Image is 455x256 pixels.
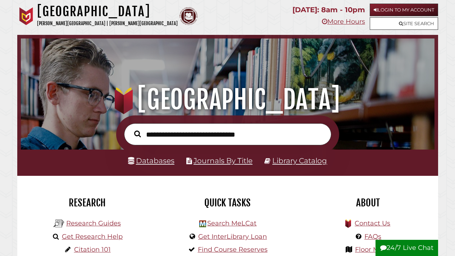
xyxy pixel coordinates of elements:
[66,219,121,227] a: Research Guides
[23,197,152,209] h2: Research
[322,18,365,26] a: More Hours
[292,4,365,16] p: [DATE]: 8am - 10pm
[272,156,327,165] a: Library Catalog
[163,197,292,209] h2: Quick Tasks
[364,233,381,241] a: FAQs
[54,218,64,229] img: Hekman Library Logo
[198,246,268,253] a: Find Course Reserves
[207,219,256,227] a: Search MeLCat
[303,197,433,209] h2: About
[74,246,111,253] a: Citation 101
[194,156,252,165] a: Journals By Title
[128,156,174,165] a: Databases
[17,7,35,25] img: Calvin University
[199,220,206,227] img: Hekman Library Logo
[27,84,427,115] h1: [GEOGRAPHIC_DATA]
[370,4,438,16] a: Login to My Account
[355,246,391,253] a: Floor Maps
[179,7,197,25] img: Calvin Theological Seminary
[37,19,178,28] p: [PERSON_NAME][GEOGRAPHIC_DATA] | [PERSON_NAME][GEOGRAPHIC_DATA]
[198,233,267,241] a: Get InterLibrary Loan
[355,219,390,227] a: Contact Us
[37,4,178,19] h1: [GEOGRAPHIC_DATA]
[62,233,123,241] a: Get Research Help
[370,17,438,30] a: Site Search
[131,129,145,139] button: Search
[134,130,141,137] i: Search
